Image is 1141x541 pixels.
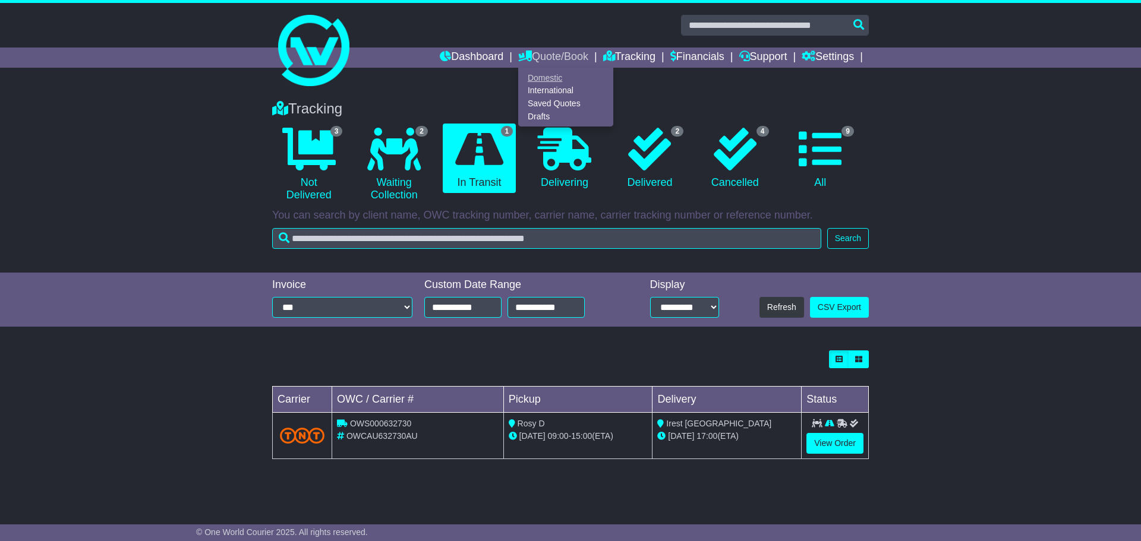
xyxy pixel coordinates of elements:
span: 1 [501,126,513,137]
a: Dashboard [440,48,503,68]
div: Display [650,279,719,292]
a: View Order [806,433,863,454]
a: International [519,84,613,97]
td: Carrier [273,387,332,413]
a: Quote/Book [518,48,588,68]
a: 2 Delivered [613,124,686,194]
div: - (ETA) [509,430,648,442]
div: Invoice [272,279,412,292]
a: 1 In Transit [443,124,516,194]
a: Drafts [519,110,613,123]
a: Support [739,48,787,68]
span: [DATE] [668,431,694,441]
button: Search [827,228,869,249]
td: OWC / Carrier # [332,387,504,413]
a: Saved Quotes [519,97,613,110]
div: Quote/Book [518,68,613,126]
a: Settings [802,48,854,68]
td: Status [802,387,869,413]
span: [DATE] [519,431,546,441]
div: Tracking [266,100,875,118]
span: 3 [330,126,343,137]
span: Rosy D [518,419,545,428]
button: Refresh [759,297,804,318]
span: 9 [841,126,854,137]
a: CSV Export [810,297,869,318]
img: TNT_Domestic.png [280,428,324,444]
span: 15:00 [571,431,592,441]
a: Financials [670,48,724,68]
span: 2 [415,126,428,137]
a: Delivering [528,124,601,194]
span: 09:00 [548,431,569,441]
p: You can search by client name, OWC tracking number, carrier name, carrier tracking number or refe... [272,209,869,222]
div: Custom Date Range [424,279,615,292]
span: © One World Courier 2025. All rights reserved. [196,527,368,537]
a: Domestic [519,71,613,84]
a: 4 Cancelled [698,124,771,194]
span: OWCAU632730AU [346,431,418,441]
a: 2 Waiting Collection [357,124,430,206]
a: 9 All [784,124,857,194]
td: Pickup [503,387,653,413]
td: Delivery [653,387,802,413]
span: OWS000632730 [350,419,412,428]
a: Tracking [603,48,655,68]
span: 4 [757,126,769,137]
div: (ETA) [657,430,796,442]
span: 17:00 [696,431,717,441]
span: 2 [671,126,683,137]
span: Irest [GEOGRAPHIC_DATA] [666,419,771,428]
a: 3 Not Delivered [272,124,345,206]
